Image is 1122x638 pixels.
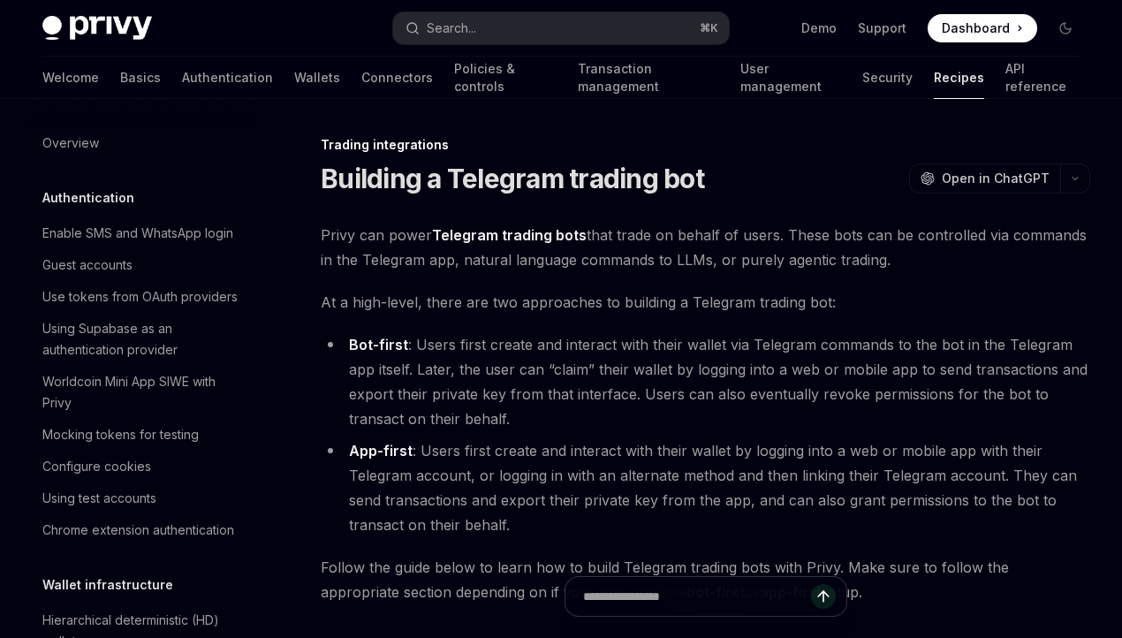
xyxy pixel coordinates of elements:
h5: Authentication [42,187,134,209]
strong: Bot-first [349,336,408,353]
button: Open in ChatGPT [909,163,1060,194]
a: App-first [349,442,413,460]
img: dark logo [42,16,152,41]
div: Chrome extension authentication [42,520,234,541]
div: Guest accounts [42,254,133,276]
a: Wallets [294,57,340,99]
span: Privy can power that trade on behalf of users. These bots can be controlled via commands in the T... [321,223,1090,272]
div: Use tokens from OAuth providers [42,286,238,308]
a: Security [862,57,913,99]
a: Welcome [42,57,99,99]
li: : Users first create and interact with their wallet via Telegram commands to the bot in the Teleg... [321,332,1090,431]
div: Configure cookies [42,456,151,477]
a: Support [858,19,906,37]
span: Follow the guide below to learn how to build Telegram trading bots with Privy. Make sure to follo... [321,555,1090,604]
a: Mocking tokens for testing [28,419,254,451]
a: Chrome extension authentication [28,514,254,546]
a: Guest accounts [28,249,254,281]
div: Using Supabase as an authentication provider [42,318,244,361]
div: Using test accounts [42,488,156,509]
button: Open search [393,12,730,44]
div: Worldcoin Mini App SIWE with Privy [42,371,244,414]
a: Using Supabase as an authentication provider [28,313,254,366]
span: ⌘ K [700,21,718,35]
a: Configure cookies [28,451,254,482]
a: Basics [120,57,161,99]
strong: Telegram trading bots [432,226,587,244]
a: Overview [28,127,254,159]
h1: Building a Telegram trading bot [321,163,704,194]
div: Overview [42,133,99,154]
li: : Users first create and interact with their wallet by logging into a web or mobile app with thei... [321,438,1090,537]
h5: Wallet infrastructure [42,574,173,596]
a: Connectors [361,57,433,99]
a: Bot-first [349,336,408,354]
span: At a high-level, there are two approaches to building a Telegram trading bot: [321,290,1090,315]
a: Authentication [182,57,273,99]
div: Enable SMS and WhatsApp login [42,223,233,244]
a: User management [740,57,841,99]
span: Dashboard [942,19,1010,37]
span: Open in ChatGPT [942,170,1050,187]
div: Trading integrations [321,136,1090,154]
a: Using test accounts [28,482,254,514]
a: API reference [1005,57,1080,99]
button: Toggle dark mode [1051,14,1080,42]
a: Transaction management [578,57,719,99]
a: Recipes [934,57,984,99]
button: Send message [811,584,836,609]
a: Enable SMS and WhatsApp login [28,217,254,249]
a: Demo [801,19,837,37]
a: Policies & controls [454,57,557,99]
div: Search... [427,18,476,39]
a: Worldcoin Mini App SIWE with Privy [28,366,254,419]
a: Dashboard [928,14,1037,42]
div: Mocking tokens for testing [42,424,199,445]
strong: App-first [349,442,413,460]
input: Ask a question... [583,577,811,616]
a: Use tokens from OAuth providers [28,281,254,313]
